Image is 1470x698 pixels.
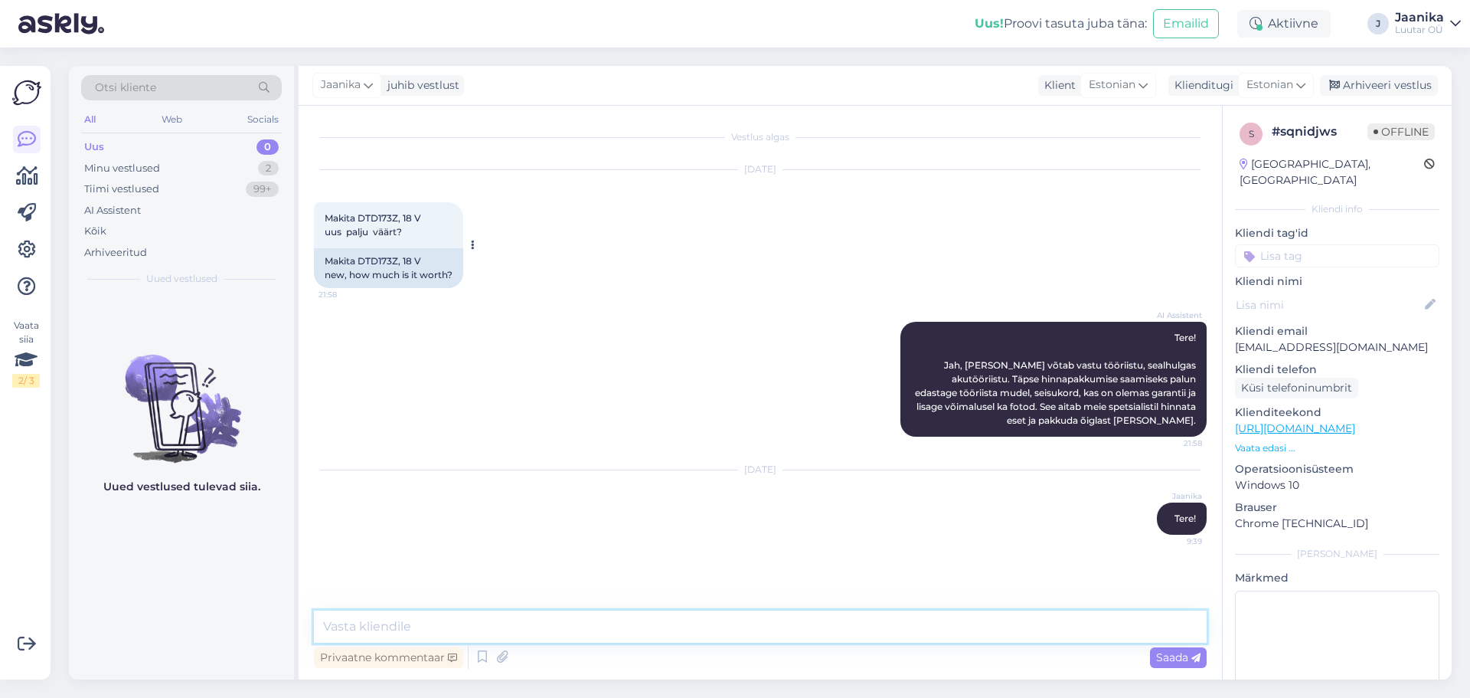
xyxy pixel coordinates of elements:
p: Windows 10 [1235,477,1439,493]
div: Privaatne kommentaar [314,647,463,668]
img: Askly Logo [12,78,41,107]
span: 9:39 [1145,536,1202,547]
span: s [1249,128,1254,139]
span: AI Assistent [1145,310,1202,321]
div: Küsi telefoninumbrit [1235,378,1358,398]
div: Jaanika [1395,11,1444,24]
div: [GEOGRAPHIC_DATA], [GEOGRAPHIC_DATA] [1240,156,1424,188]
div: Klient [1038,77,1076,93]
div: juhib vestlust [381,77,459,93]
p: [EMAIL_ADDRESS][DOMAIN_NAME] [1235,339,1439,356]
a: JaanikaLuutar OÜ [1395,11,1461,36]
b: Uus! [975,16,1004,31]
div: Proovi tasuta juba täna: [975,15,1147,33]
img: No chats [69,327,294,465]
p: Kliendi nimi [1235,274,1439,290]
button: Emailid [1153,9,1219,38]
p: Operatsioonisüsteem [1235,461,1439,477]
div: All [81,110,99,129]
p: Brauser [1235,500,1439,516]
div: Socials [244,110,282,129]
span: Uued vestlused [146,272,217,286]
div: [DATE] [314,463,1207,477]
div: Vaata siia [12,319,40,388]
p: Chrome [TECHNICAL_ID] [1235,516,1439,532]
span: Otsi kliente [95,80,156,96]
div: Arhiveeritud [84,245,147,261]
input: Lisa nimi [1236,297,1422,313]
span: Makita DTD173Z, 18 V uus palju väärt? [325,212,421,238]
span: Estonian [1246,77,1293,93]
div: 99+ [246,182,279,197]
div: 2 / 3 [12,374,40,388]
div: Vestlus algas [314,130,1207,144]
p: Klienditeekond [1235,405,1439,421]
div: Minu vestlused [84,161,160,176]
p: Uued vestlused tulevad siia. [103,479,260,495]
p: Kliendi tag'id [1235,225,1439,241]
div: Makita DTD173Z, 18 V new, how much is it worth? [314,248,463,288]
div: Uus [84,139,104,155]
div: 0 [256,139,279,155]
div: 2 [258,161,279,176]
p: Kliendi telefon [1235,362,1439,378]
span: Jaanika [1145,490,1202,502]
div: [PERSON_NAME] [1235,547,1439,561]
span: Estonian [1089,77,1135,93]
div: Kõik [84,224,106,239]
div: Web [158,110,185,129]
a: [URL][DOMAIN_NAME] [1235,421,1355,435]
div: AI Assistent [84,203,141,218]
p: Vaata edasi ... [1235,441,1439,455]
div: # sqnidjws [1272,123,1367,141]
span: 21:58 [318,289,376,300]
div: Arhiveeri vestlus [1320,75,1438,96]
span: Tere! [1174,513,1196,524]
span: Saada [1156,650,1200,664]
span: 21:58 [1145,437,1202,449]
div: Luutar OÜ [1395,24,1444,36]
p: Märkmed [1235,570,1439,586]
p: Kliendi email [1235,323,1439,339]
span: Tere! Jah, [PERSON_NAME] võtab vastu tööriistu, sealhulgas akutööriistu. Täpse hinnapakkumise saa... [915,332,1198,426]
input: Lisa tag [1235,244,1439,267]
span: Offline [1367,123,1435,140]
div: J [1367,13,1389,34]
div: Aktiivne [1237,10,1331,38]
div: Tiimi vestlused [84,182,159,197]
div: Kliendi info [1235,202,1439,216]
div: [DATE] [314,162,1207,176]
div: Klienditugi [1168,77,1233,93]
span: Jaanika [321,77,361,93]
